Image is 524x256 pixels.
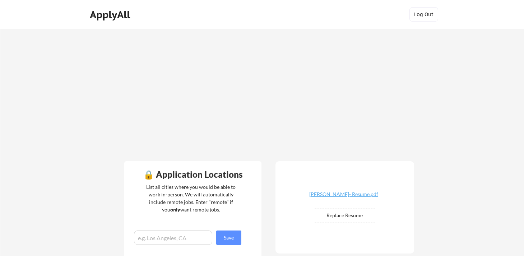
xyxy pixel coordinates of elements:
[126,170,260,179] div: 🔒 Application Locations
[90,9,132,21] div: ApplyAll
[216,231,241,245] button: Save
[301,192,386,197] div: [PERSON_NAME]- Resume.pdf
[301,192,386,203] a: [PERSON_NAME]- Resume.pdf
[170,206,180,213] strong: only
[142,183,240,213] div: List all cities where you would be able to work in-person. We will automatically include remote j...
[409,7,438,22] button: Log Out
[134,231,212,245] input: e.g. Los Angeles, CA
